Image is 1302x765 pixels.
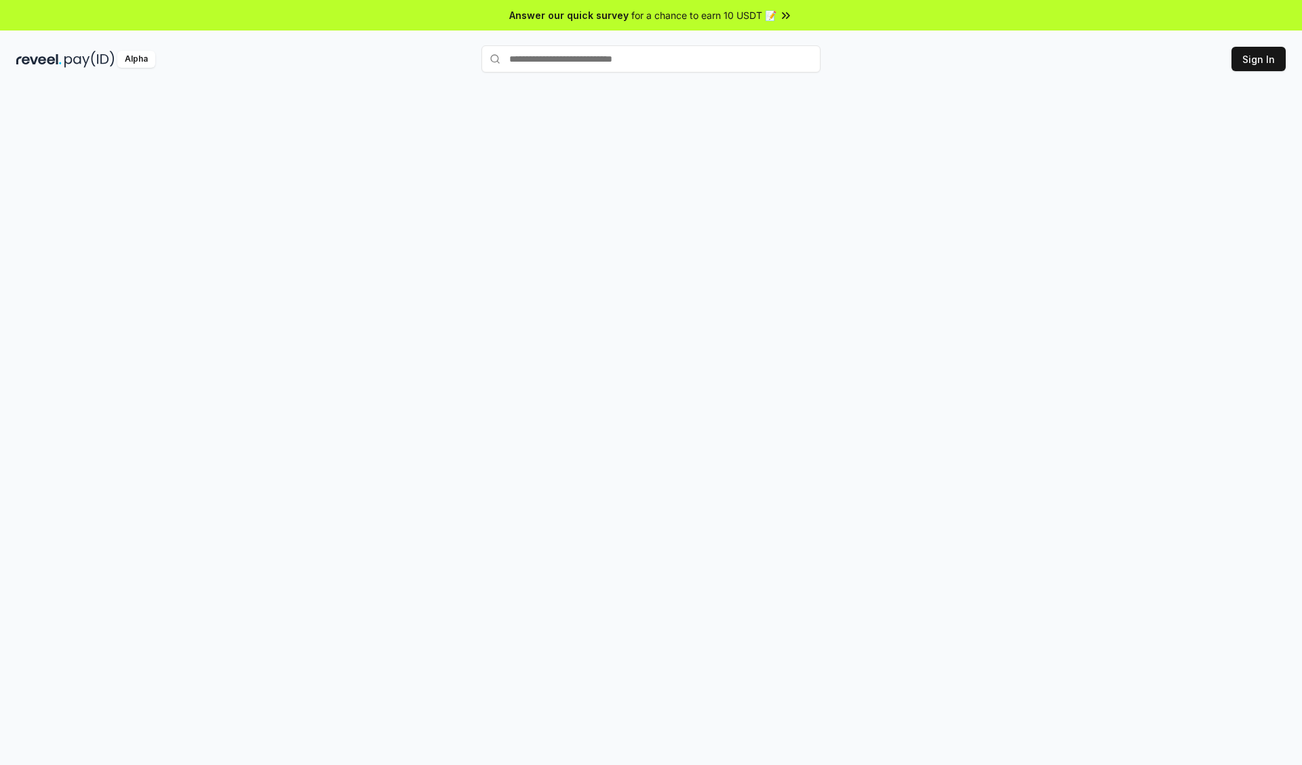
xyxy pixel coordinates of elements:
img: pay_id [64,51,115,68]
button: Sign In [1231,47,1286,71]
img: reveel_dark [16,51,62,68]
span: Answer our quick survey [509,8,629,22]
span: for a chance to earn 10 USDT 📝 [631,8,776,22]
div: Alpha [117,51,155,68]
